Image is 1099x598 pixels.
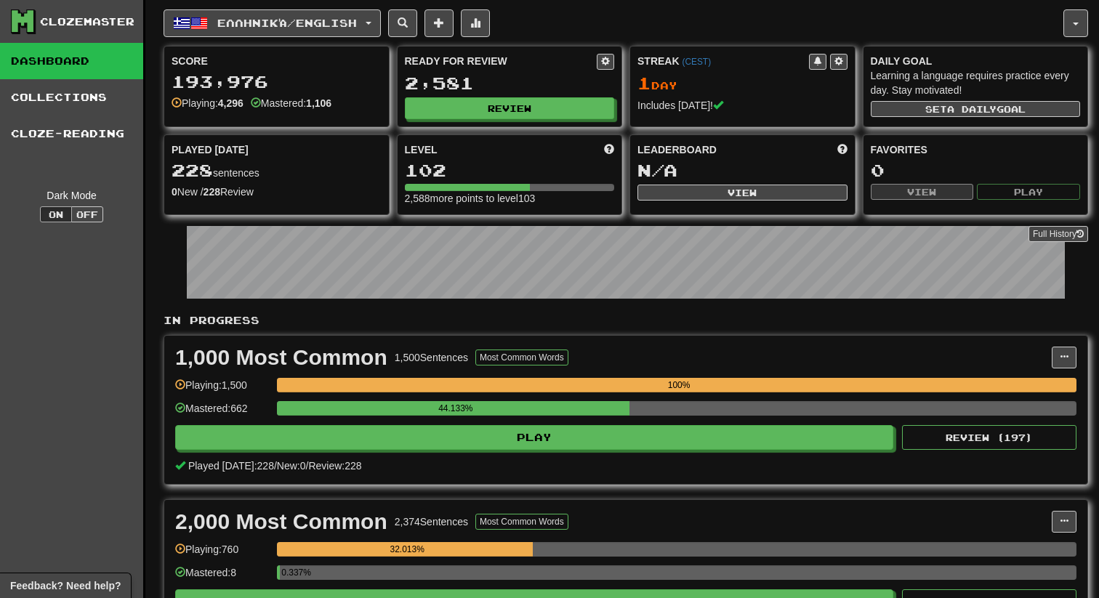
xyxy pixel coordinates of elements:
span: a daily [947,104,997,114]
button: Review [405,97,615,119]
div: 32.013% [281,542,533,557]
p: In Progress [164,313,1088,328]
span: Played [DATE]: 228 [188,460,274,472]
div: Mastered: 662 [175,401,270,425]
strong: 0 [172,186,177,198]
a: Full History [1028,226,1088,242]
span: Score more points to level up [604,142,614,157]
a: (CEST) [682,57,711,67]
div: Daily Goal [871,54,1081,68]
div: Day [637,74,848,93]
button: Off [71,206,103,222]
button: View [637,185,848,201]
strong: 4,296 [218,97,243,109]
button: Ελληνικά/English [164,9,381,37]
div: Playing: 1,500 [175,378,270,402]
span: Review: 228 [308,460,361,472]
span: Open feedback widget [10,578,121,593]
div: Learning a language requires practice every day. Stay motivated! [871,68,1081,97]
div: Includes [DATE]! [637,98,848,113]
div: 2,588 more points to level 103 [405,191,615,206]
div: 193,976 [172,73,382,91]
div: New / Review [172,185,382,199]
span: / [306,460,309,472]
span: 1 [637,73,651,93]
button: Review (197) [902,425,1076,450]
button: On [40,206,72,222]
button: More stats [461,9,490,37]
div: Mastered: 8 [175,565,270,589]
div: Playing: [172,96,243,110]
div: Mastered: [251,96,331,110]
div: sentences [172,161,382,180]
span: Played [DATE] [172,142,249,157]
div: 0 [871,161,1081,179]
span: Leaderboard [637,142,717,157]
span: Level [405,142,438,157]
div: Dark Mode [11,188,132,203]
span: 228 [172,160,213,180]
strong: 228 [204,186,220,198]
div: Clozemaster [40,15,134,29]
div: 1,500 Sentences [395,350,468,365]
button: Search sentences [388,9,417,37]
button: Play [977,184,1080,200]
span: N/A [637,160,677,180]
button: View [871,184,974,200]
span: New: 0 [277,460,306,472]
button: Add sentence to collection [424,9,454,37]
div: 102 [405,161,615,179]
button: Play [175,425,893,450]
div: Score [172,54,382,68]
span: / [274,460,277,472]
span: Ελληνικά / English [217,17,357,29]
div: Favorites [871,142,1081,157]
div: 2,000 Most Common [175,511,387,533]
div: 2,581 [405,74,615,92]
div: Ready for Review [405,54,597,68]
div: 1,000 Most Common [175,347,387,368]
button: Most Common Words [475,349,568,365]
button: Most Common Words [475,514,568,530]
div: Streak [637,54,809,68]
span: This week in points, UTC [837,142,848,157]
button: Seta dailygoal [871,101,1081,117]
div: Playing: 760 [175,542,270,566]
div: 2,374 Sentences [395,514,468,529]
div: 100% [281,378,1076,392]
div: 44.133% [281,401,629,416]
strong: 1,106 [306,97,331,109]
